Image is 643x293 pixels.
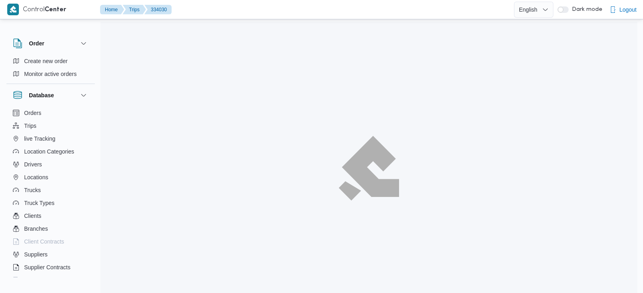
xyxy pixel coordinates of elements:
button: Suppliers [10,248,92,261]
h3: Order [29,39,44,48]
span: Suppliers [24,250,47,259]
span: Branches [24,224,48,234]
button: Order [13,39,88,48]
button: Logout [606,2,640,18]
span: Supplier Contracts [24,262,70,272]
span: Monitor active orders [24,69,77,79]
img: ILLA Logo [341,138,397,199]
span: Client Contracts [24,237,64,246]
div: Database [6,107,95,281]
span: Logout [619,5,637,14]
span: Trips [24,121,37,131]
span: Orders [24,108,41,118]
button: Client Contracts [10,235,92,248]
button: 334030 [144,5,172,14]
button: Trips [10,119,92,132]
span: Trucks [24,185,41,195]
h3: Database [29,90,54,100]
button: Branches [10,222,92,235]
span: Clients [24,211,41,221]
button: Locations [10,171,92,184]
button: Monitor active orders [10,68,92,80]
button: Trips [123,5,146,14]
b: Center [45,7,66,13]
span: Drivers [24,160,42,169]
button: Database [13,90,88,100]
button: Trucks [10,184,92,197]
button: Home [100,5,124,14]
button: Truck Types [10,197,92,209]
button: Clients [10,209,92,222]
span: Truck Types [24,198,54,208]
button: Location Categories [10,145,92,158]
button: Create new order [10,55,92,68]
span: Dark mode [569,6,602,13]
div: Order [6,55,95,84]
button: Supplier Contracts [10,261,92,274]
span: live Tracking [24,134,55,143]
button: Orders [10,107,92,119]
span: Devices [24,275,44,285]
img: X8yXhbKr1z7QwAAAABJRU5ErkJggg== [7,4,19,15]
button: Devices [10,274,92,287]
button: live Tracking [10,132,92,145]
span: Locations [24,172,48,182]
span: Location Categories [24,147,74,156]
button: Drivers [10,158,92,171]
span: Create new order [24,56,68,66]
